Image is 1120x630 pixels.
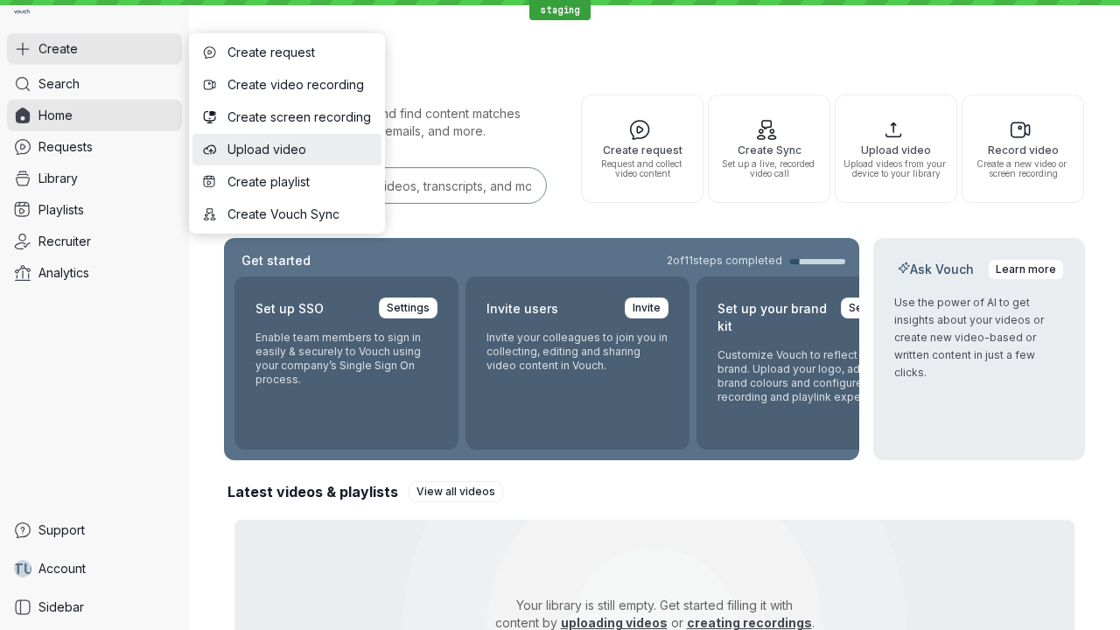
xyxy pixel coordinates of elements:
[7,514,182,546] a: Support
[7,100,182,131] a: Home
[988,259,1064,280] a: Learn more
[38,233,91,250] span: Recruiter
[7,194,182,226] a: Playlists
[38,598,84,616] span: Sidebar
[962,94,1084,203] button: Record videoCreate a new video or screen recording
[24,560,33,577] span: U
[486,297,558,320] h2: Invite users
[841,297,899,318] a: Settings
[486,331,668,373] p: Invite your colleagues to join you in collecting, editing and sharing video content in Vouch.
[849,299,892,317] span: Settings
[38,107,73,124] span: Home
[192,69,381,101] button: Create video recording
[409,481,503,502] a: View all videos
[227,141,371,158] span: Upload video
[255,297,324,320] h2: Set up SSO
[7,33,182,65] button: Create
[589,159,696,178] span: Request and collect video content
[894,261,977,278] h2: Ask Vouch
[625,297,668,318] a: Invite
[969,159,1076,178] span: Create a new video or screen recording
[416,483,495,500] span: View all videos
[13,560,24,577] span: T
[633,299,661,317] span: Invite
[708,94,830,203] button: Create SyncSet up a live, recorded video call
[192,37,381,68] button: Create request
[238,252,314,269] h2: Get started
[7,553,182,584] a: TUAccount
[38,521,85,539] span: Support
[667,254,845,268] a: 2of11steps completed
[227,482,398,501] h2: Latest videos & playlists
[687,615,812,630] a: creating recordings
[192,134,381,165] button: Upload video
[38,138,93,156] span: Requests
[7,257,182,289] a: Analytics
[7,7,37,19] a: Go to homepage
[227,108,371,126] span: Create screen recording
[192,166,381,198] button: Create playlist
[227,173,371,191] span: Create playlist
[255,331,437,387] p: Enable team members to sign in easily & securely to Vouch using your company’s Single Sign On pro...
[716,159,822,178] span: Set up a live, recorded video call
[7,68,182,100] a: Search
[561,615,668,630] a: uploading videos
[192,101,381,133] button: Create screen recording
[227,76,371,94] span: Create video recording
[7,226,182,257] a: Recruiter
[38,560,86,577] span: Account
[996,261,1056,278] span: Learn more
[843,159,949,178] span: Upload videos from your device to your library
[379,297,437,318] a: Settings
[227,44,371,61] span: Create request
[227,206,371,223] span: Create Vouch Sync
[224,105,549,140] p: Search for any keywords and find content matches through transcriptions, user emails, and more.
[192,199,381,230] button: Create Vouch Sync
[581,94,703,203] button: Create requestRequest and collect video content
[589,144,696,156] span: Create request
[7,591,182,623] a: Sidebar
[224,35,1085,84] h1: Hi, Test!
[894,294,1064,381] p: Use the power of AI to get insights about your videos or create new video-based or written conten...
[387,299,430,317] span: Settings
[717,297,830,338] h2: Set up your brand kit
[716,144,822,156] span: Create Sync
[969,144,1076,156] span: Record video
[843,144,949,156] span: Upload video
[38,170,78,187] span: Library
[7,163,182,194] a: Library
[717,348,899,404] p: Customize Vouch to reflect your brand. Upload your logo, adjust brand colours and configure the r...
[38,40,78,58] span: Create
[835,94,957,203] button: Upload videoUpload videos from your device to your library
[7,131,182,163] a: Requests
[38,264,89,282] span: Analytics
[38,75,80,93] span: Search
[667,254,782,268] span: 2 of 11 steps completed
[38,201,84,219] span: Playlists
